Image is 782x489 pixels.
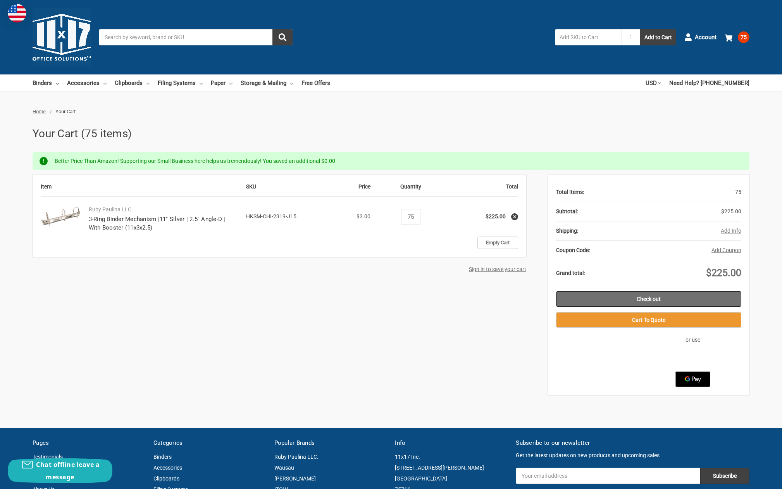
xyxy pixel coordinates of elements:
a: 75 [725,27,749,47]
a: Home [33,109,46,114]
iframe: PayPal-paypal [664,352,722,368]
a: USD [646,74,661,92]
h5: Pages [33,439,145,448]
h5: Categories [153,439,266,448]
h5: Subscribe to our newsletter [516,439,749,448]
span: Account [695,33,717,42]
img: duty and tax information for United States [8,4,26,22]
a: Empty Cart [477,237,518,249]
iframe: Google Customer Reviews [718,468,782,489]
a: Binders [33,74,59,92]
span: $225.00 [721,208,741,214]
span: 75 [738,31,749,43]
button: Add Info [721,227,741,235]
span: $225.00 [706,267,741,278]
th: SKU [246,183,303,197]
a: Account [684,27,717,47]
span: HKSM-CHI-2319-J15 [246,213,296,219]
img: 11x17.com [33,8,91,66]
a: Sign in to save your cart [469,266,526,272]
p: Ruby Paulina LLC. [89,206,238,214]
strong: Grand total: [556,270,585,276]
th: Price [303,183,375,197]
a: Storage & Mailing [241,74,293,92]
a: 3-Ring Binder Mechanism |11" Silver | 2.5" Angle-D | With Booster (11x3x2.5) [89,216,226,232]
a: Check out [556,291,741,307]
h5: Info [395,439,508,448]
div: 75 [584,183,741,202]
button: Google Pay [675,372,710,387]
h5: Popular Brands [274,439,387,448]
input: Search by keyword, brand or SKU [99,29,293,45]
input: Your email address [516,468,700,484]
h1: Your Cart (75 items) [33,126,749,142]
p: Get the latest updates on new products and upcoming sales [516,451,749,460]
a: Accessories [67,74,107,92]
a: Accessories [153,465,182,471]
th: Item [41,183,246,197]
strong: $225.00 [486,213,506,219]
button: Cart To Quote [556,312,741,328]
span: Your Cart [55,109,76,114]
a: Binders [153,454,172,460]
span: $3.00 [357,213,370,219]
p: -- or use -- [644,336,741,344]
input: Add SKU to Cart [555,29,622,45]
button: Add Coupon [711,246,741,254]
button: Chat offline leave a message [8,458,112,483]
th: Total [446,183,518,197]
a: Clipboards [153,475,179,482]
a: [PERSON_NAME] [274,475,316,482]
a: Clipboards [115,74,150,92]
strong: Shipping: [556,228,578,234]
a: Need Help? [PHONE_NUMBER] [669,74,749,92]
strong: Total Items: [556,189,584,195]
span: Better Price Than Amazon! Supporting our Small Business here helps us tremendously! You saved an ... [55,158,335,164]
span: Chat offline leave a message [36,460,100,481]
a: Free Offers [301,74,330,92]
img: 3-Ring Binder Mechanism |11" Silver | 2.5" Angle-D | With Booster (11x3x2.5) [41,206,81,227]
strong: Subtotal: [556,208,578,214]
a: Wausau [274,465,294,471]
a: Paper [211,74,233,92]
a: Ruby Paulina LLC. [274,454,319,460]
button: Add to Cart [640,29,676,45]
a: Testimonials [33,454,63,460]
th: Quantity [375,183,446,197]
strong: Coupon Code: [556,247,590,253]
a: Filing Systems [158,74,203,92]
input: Subscribe [700,468,749,484]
